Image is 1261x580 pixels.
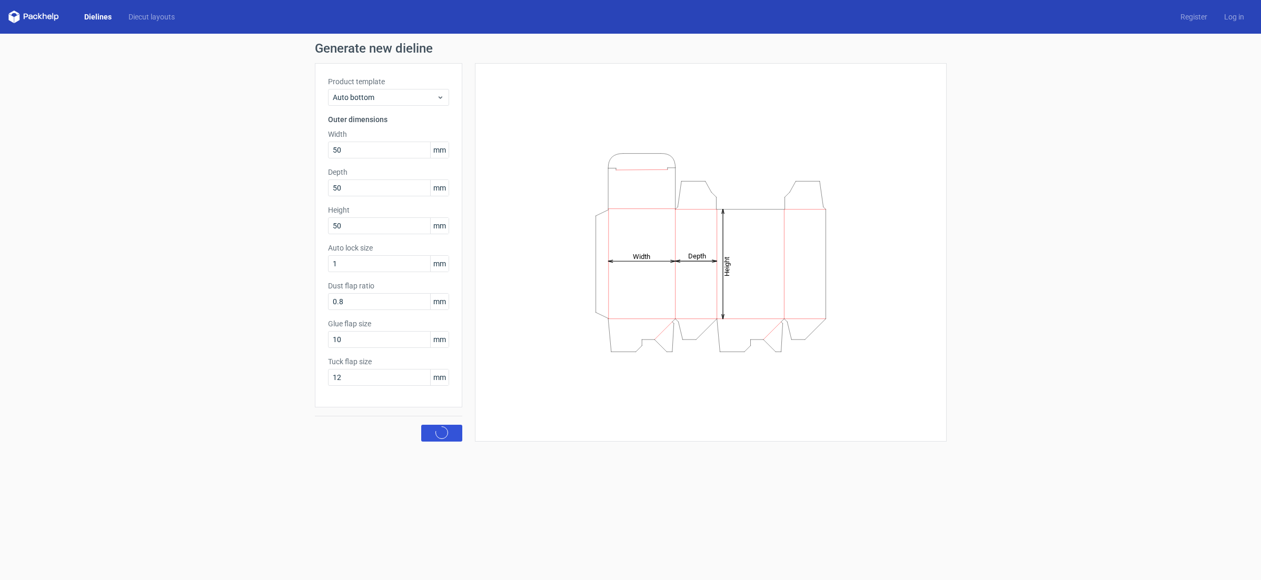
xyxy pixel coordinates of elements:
a: Dielines [76,12,120,22]
a: Register [1172,12,1216,22]
label: Glue flap size [328,318,449,329]
label: Depth [328,167,449,177]
span: mm [430,142,449,158]
span: mm [430,256,449,272]
tspan: Height [722,256,730,276]
label: Dust flap ratio [328,281,449,291]
a: Diecut layouts [120,12,183,22]
tspan: Width [632,252,650,260]
span: mm [430,180,449,196]
label: Auto lock size [328,243,449,253]
label: Tuck flap size [328,356,449,367]
label: Width [328,129,449,139]
span: mm [430,332,449,347]
tspan: Depth [688,252,706,260]
span: mm [430,369,449,385]
a: Log in [1216,12,1253,22]
h3: Outer dimensions [328,114,449,125]
h1: Generate new dieline [315,42,947,55]
label: Height [328,205,449,215]
span: mm [430,294,449,309]
label: Product template [328,76,449,87]
span: mm [430,218,449,234]
span: Auto bottom [333,92,436,103]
